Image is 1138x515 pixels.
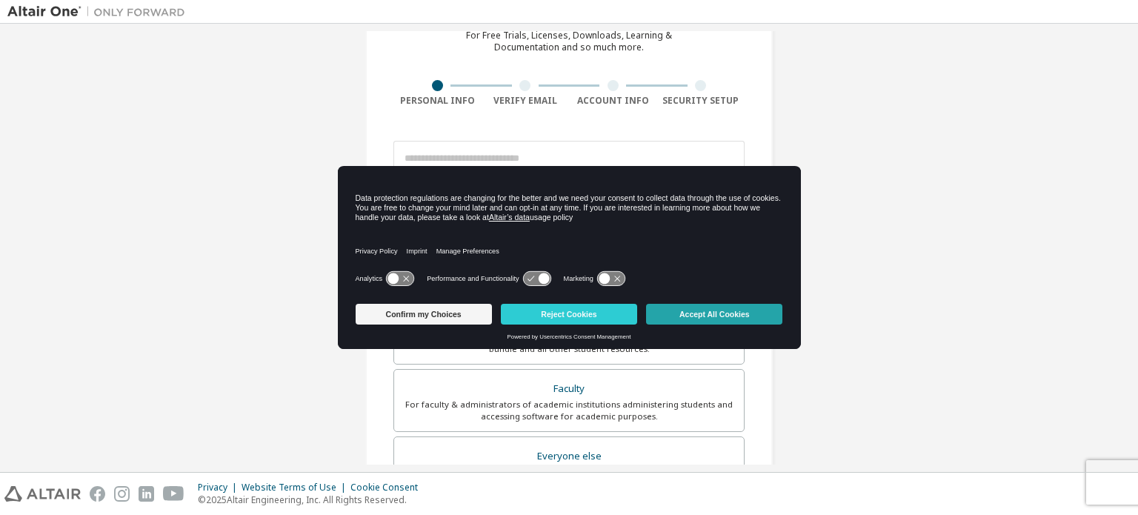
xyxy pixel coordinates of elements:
img: facebook.svg [90,486,105,502]
div: Faculty [403,379,735,399]
div: Security Setup [657,95,745,107]
img: altair_logo.svg [4,486,81,502]
div: For faculty & administrators of academic institutions administering students and accessing softwa... [403,399,735,422]
div: Account Info [569,95,657,107]
img: Altair One [7,4,193,19]
div: For Free Trials, Licenses, Downloads, Learning & Documentation and so much more. [466,30,672,53]
p: © 2025 Altair Engineering, Inc. All Rights Reserved. [198,494,427,506]
div: Personal Info [393,95,482,107]
div: Everyone else [403,446,735,467]
div: Privacy [198,482,242,494]
img: youtube.svg [163,486,184,502]
div: Website Terms of Use [242,482,350,494]
div: Verify Email [482,95,570,107]
img: linkedin.svg [139,486,154,502]
div: Cookie Consent [350,482,427,494]
img: instagram.svg [114,486,130,502]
